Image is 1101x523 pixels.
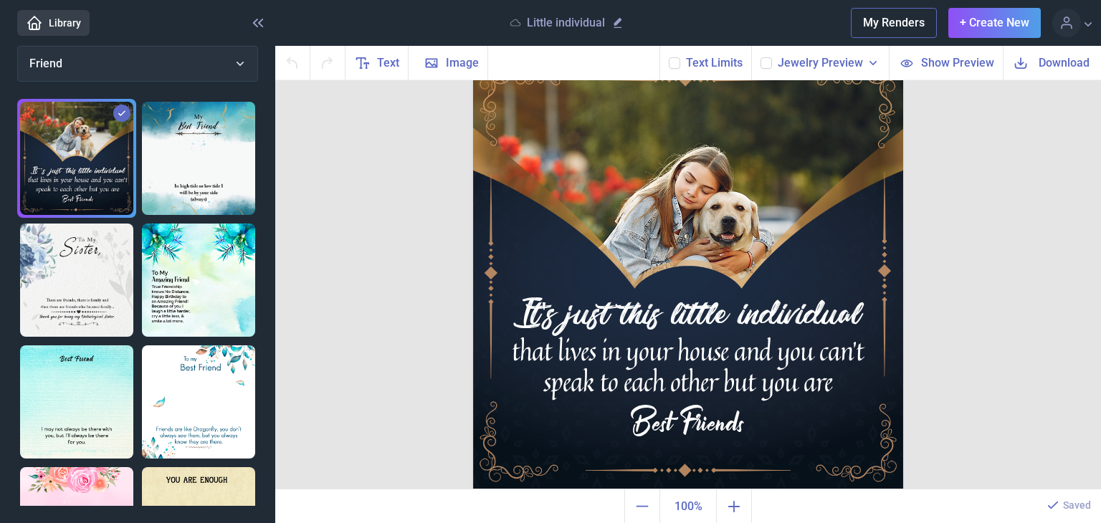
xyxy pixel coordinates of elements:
[275,46,310,80] button: Undo
[409,46,488,80] button: Image
[20,345,133,459] img: Best Friend
[17,10,90,36] a: Library
[142,102,255,215] img: My Best Friend
[20,102,133,215] img: Little individual
[778,54,880,72] button: Jewelry Preview
[377,54,399,72] span: Text
[29,57,62,70] span: Friend
[778,54,863,72] span: Jewelry Preview
[20,224,133,337] img: To My Sister
[717,489,752,523] button: Zoom in
[345,46,409,80] button: Text
[473,60,903,490] img: b001.png
[142,224,255,337] img: To My Amazing Friend
[948,8,1041,38] button: + Create New
[889,46,1003,80] button: Show Preview
[1003,46,1101,80] button: Download
[686,54,743,72] button: Text Limits
[494,299,881,330] div: It's just this little individual
[527,16,605,30] p: Little individual
[494,404,881,437] div: Best Friends
[659,489,717,523] button: Actual size
[494,335,881,397] div: that lives in your house and you can't speak to each other but you are
[17,46,258,82] button: Friend
[624,489,659,523] button: Zoom out
[851,8,937,38] button: My Renders
[310,46,345,80] button: Redo
[921,54,994,71] span: Show Preview
[663,492,713,521] span: 100%
[446,54,479,72] span: Image
[142,345,255,459] img: Friends are like Dragonfly, you don’t
[1039,54,1090,71] span: Download
[1063,498,1091,512] p: Saved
